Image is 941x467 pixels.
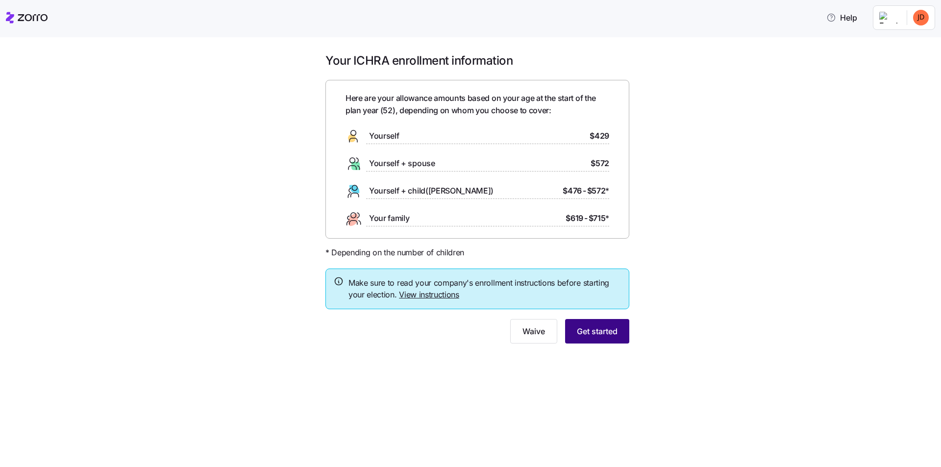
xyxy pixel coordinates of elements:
span: * Depending on the number of children [325,246,464,259]
span: - [583,185,586,197]
span: $572 [591,157,609,170]
h1: Your ICHRA enrollment information [325,53,629,68]
span: $715 [589,212,609,224]
span: $572 [587,185,609,197]
a: View instructions [399,290,459,299]
span: Help [826,12,857,24]
span: Waive [522,325,545,337]
span: $619 [566,212,583,224]
span: Yourself + spouse [369,157,435,170]
span: Make sure to read your company's enrollment instructions before starting your election. [348,277,621,301]
span: Yourself + child([PERSON_NAME]) [369,185,494,197]
img: 32d88751ac2ee25a5b2757c791d4fa24 [913,10,929,25]
img: Employer logo [879,12,899,24]
button: Get started [565,319,629,344]
span: $429 [590,130,609,142]
span: Here are your allowance amounts based on your age at the start of the plan year ( 52 ), depending... [346,92,609,117]
span: $476 [563,185,582,197]
span: Yourself [369,130,399,142]
span: - [584,212,588,224]
span: Your family [369,212,409,224]
button: Help [818,8,865,27]
button: Waive [510,319,557,344]
span: Get started [577,325,618,337]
